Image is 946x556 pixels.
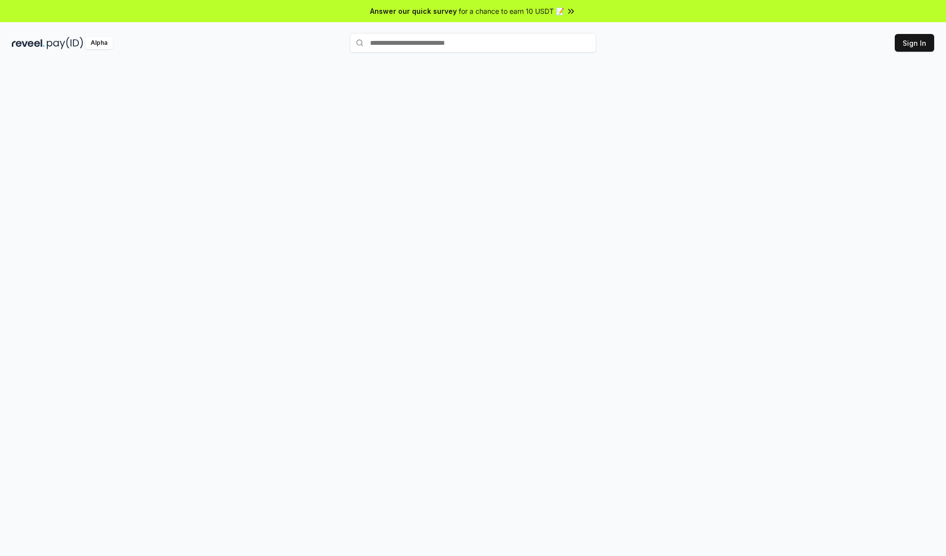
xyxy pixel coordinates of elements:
img: pay_id [47,37,83,49]
span: Answer our quick survey [370,6,457,16]
span: for a chance to earn 10 USDT 📝 [459,6,564,16]
button: Sign In [895,34,934,52]
img: reveel_dark [12,37,45,49]
div: Alpha [85,37,113,49]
